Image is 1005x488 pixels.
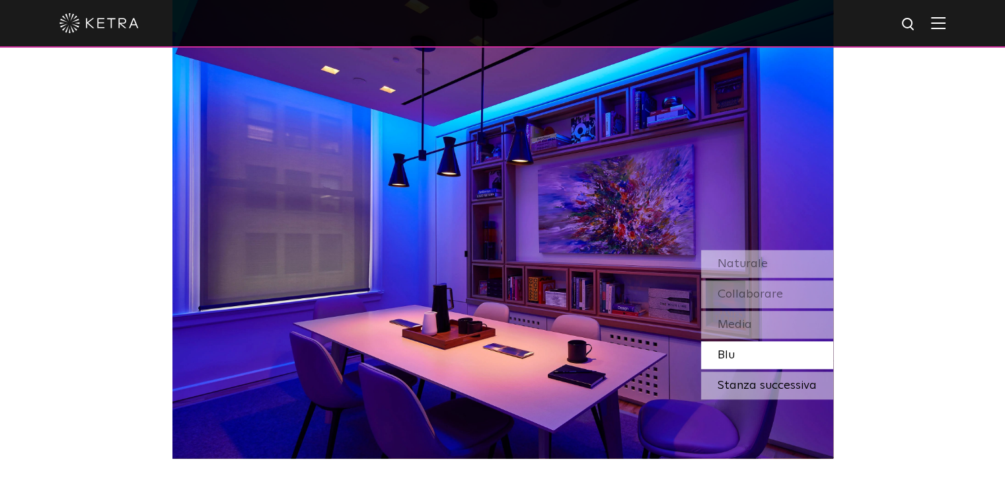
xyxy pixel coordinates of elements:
[718,288,783,300] font: Collaborare
[931,17,946,29] img: Hamburger%20Nav.svg
[901,17,917,33] img: icona di ricerca
[718,319,752,331] font: Media
[718,380,817,391] font: Stanza successiva
[718,349,735,361] font: Blu
[59,13,139,33] img: ketra-logo-2019-bianco
[718,258,768,270] font: Naturale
